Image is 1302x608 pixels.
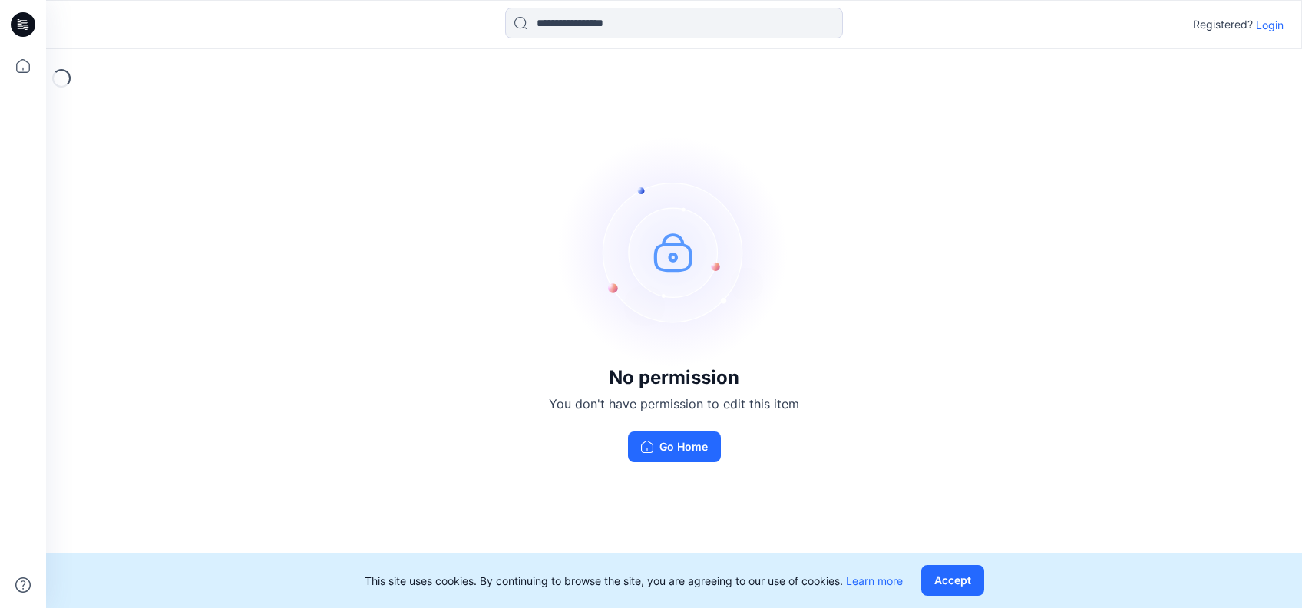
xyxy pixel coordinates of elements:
p: Login [1256,17,1284,33]
p: Registered? [1193,15,1253,34]
h3: No permission [549,367,799,388]
img: no-perm.svg [559,137,789,367]
a: Learn more [846,574,903,587]
button: Accept [921,565,984,596]
p: This site uses cookies. By continuing to browse the site, you are agreeing to our use of cookies. [365,573,903,589]
button: Go Home [628,431,721,462]
p: You don't have permission to edit this item [549,395,799,413]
